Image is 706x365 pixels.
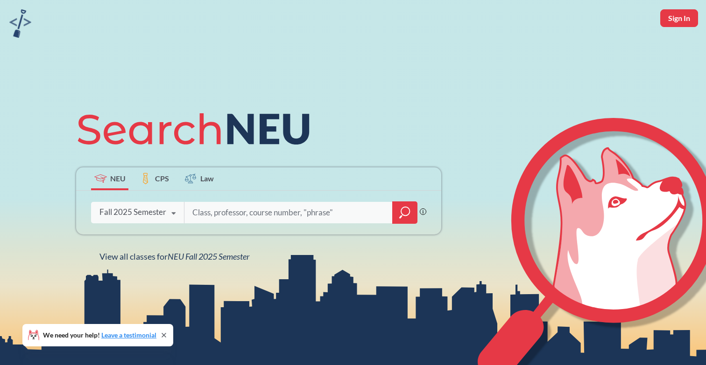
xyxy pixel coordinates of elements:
[399,206,410,219] svg: magnifying glass
[392,201,417,224] div: magnifying glass
[9,9,31,38] img: sandbox logo
[155,173,169,184] span: CPS
[110,173,126,184] span: NEU
[200,173,214,184] span: Law
[101,331,156,339] a: Leave a testimonial
[191,203,386,222] input: Class, professor, course number, "phrase"
[9,9,31,41] a: sandbox logo
[99,207,166,217] div: Fall 2025 Semester
[99,251,249,262] span: View all classes for
[660,9,698,27] button: Sign In
[168,251,249,262] span: NEU Fall 2025 Semester
[43,332,156,338] span: We need your help!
